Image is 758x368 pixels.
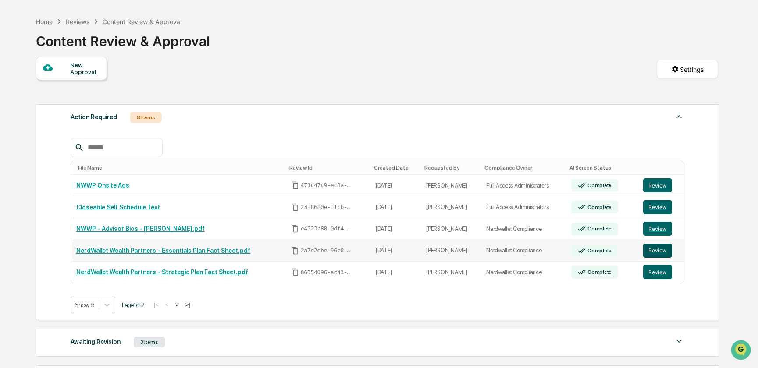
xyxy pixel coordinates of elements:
img: 1746055101610-c473b297-6a78-478c-a979-82029cc54cd1 [18,120,25,127]
div: 3 Items [134,337,165,347]
div: Start new chat [39,67,144,76]
span: Pylon [87,217,106,224]
span: [DATE] [78,143,96,150]
td: [PERSON_NAME] [421,240,481,262]
a: NerdWallet Wealth Partners - Strategic Plan Fact Sheet.pdf [76,269,248,276]
span: 2a7d2ebe-96c8-4c06-b7f6-ad809dd87dd0 [301,247,353,254]
img: Jack Rasmussen [9,111,23,125]
div: Content Review & Approval [36,26,210,49]
td: [DATE] [370,218,421,240]
div: Home [36,18,53,25]
span: • [73,143,76,150]
td: [PERSON_NAME] [421,196,481,218]
a: 🔎Data Lookup [5,192,59,208]
img: 1746055101610-c473b297-6a78-478c-a979-82029cc54cd1 [9,67,25,83]
button: > [173,301,181,308]
span: Page 1 of 2 [122,301,145,308]
button: Review [643,178,672,192]
td: Nerdwallet Compliance [481,240,566,262]
span: • [73,119,76,126]
a: NWWP Onsite Ads [76,182,129,189]
div: Complete [586,269,612,275]
div: Action Required [71,111,117,123]
div: Toggle SortBy [484,165,562,171]
a: 🖐️Preclearance [5,176,60,191]
div: Complete [586,204,612,210]
a: NWWP - Advisor Bios - [PERSON_NAME].pdf [76,225,205,232]
div: Complete [586,182,612,188]
td: Full Access Administrators [481,196,566,218]
button: Settings [657,60,718,79]
div: Reviews [66,18,89,25]
div: Past conversations [9,97,59,104]
td: [DATE] [370,262,421,283]
span: Copy Id [291,247,299,255]
button: Review [643,222,672,236]
td: [DATE] [370,175,421,197]
td: [PERSON_NAME] [421,218,481,240]
div: Toggle SortBy [645,165,680,171]
div: 🖐️ [9,180,16,187]
a: Review [643,200,679,214]
button: Start new chat [149,70,160,80]
div: Toggle SortBy [78,165,282,171]
span: Copy Id [291,268,299,276]
img: 8933085812038_c878075ebb4cc5468115_72.jpg [18,67,34,83]
span: [PERSON_NAME] [27,119,71,126]
img: 1746055101610-c473b297-6a78-478c-a979-82029cc54cd1 [18,143,25,150]
a: Review [643,265,679,279]
iframe: Open customer support [730,339,754,363]
div: Content Review & Approval [103,18,181,25]
a: Review [643,178,679,192]
span: Data Lookup [18,196,55,205]
div: Toggle SortBy [424,165,477,171]
span: Preclearance [18,179,57,188]
div: New Approval [70,61,100,75]
td: Full Access Administrators [481,175,566,197]
button: Review [643,265,672,279]
span: 471c47c9-ec8a-47f7-8d07-e4c1a0ceb988 [301,182,353,189]
button: >| [183,301,193,308]
button: < [163,301,171,308]
img: caret [674,336,684,347]
img: caret [674,111,684,122]
span: 86354096-ac43-4d01-ba61-ba6da9c8ebd1 [301,269,353,276]
a: NerdWallet Wealth Partners - Essentials Plan Fact Sheet.pdf [76,247,250,254]
div: Toggle SortBy [289,165,367,171]
div: Complete [586,248,612,254]
div: Complete [586,226,612,232]
span: Attestations [72,179,109,188]
td: [DATE] [370,196,421,218]
div: Toggle SortBy [374,165,417,171]
span: [PERSON_NAME] [27,143,71,150]
div: We're available if you need us! [39,76,121,83]
button: Review [643,200,672,214]
td: [PERSON_NAME] [421,175,481,197]
span: [DATE] [78,119,96,126]
td: Nerdwallet Compliance [481,218,566,240]
a: Closeable Self Schedule Text [76,204,160,211]
td: [DATE] [370,240,421,262]
span: Copy Id [291,225,299,233]
a: Review [643,222,679,236]
a: 🗄️Attestations [60,176,112,191]
td: Nerdwallet Compliance [481,262,566,283]
p: How can we help? [9,18,160,32]
div: 🔎 [9,197,16,204]
img: Jack Rasmussen [9,134,23,149]
td: [PERSON_NAME] [421,262,481,283]
div: 8 Items [130,112,162,123]
div: Toggle SortBy [569,165,635,171]
button: See all [136,96,160,106]
button: Review [643,244,672,258]
div: 🗄️ [64,180,71,187]
button: |< [151,301,161,308]
span: Copy Id [291,203,299,211]
a: Powered byPylon [62,217,106,224]
span: 23f8680e-f1cb-4323-9e93-6f16597ece8b [301,204,353,211]
span: e4523c88-0df4-4e1a-9b00-6026178afce9 [301,225,353,232]
div: Awaiting Revision [71,336,121,347]
a: Review [643,244,679,258]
